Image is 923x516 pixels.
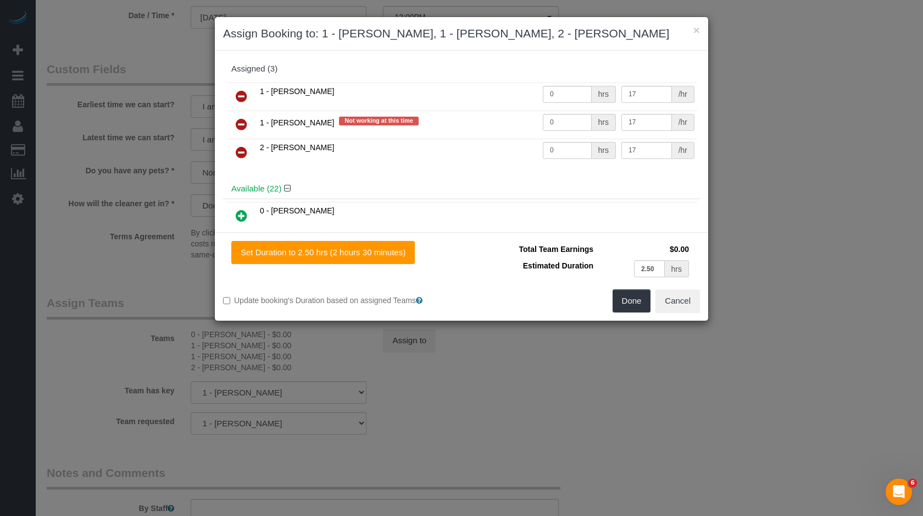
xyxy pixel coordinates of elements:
[231,184,692,194] h4: Available (22)
[665,260,689,277] div: hrs
[592,142,616,159] div: hrs
[223,25,700,42] h3: Assign Booking to: 1 - [PERSON_NAME], 1 - [PERSON_NAME], 2 - [PERSON_NAME]
[470,241,596,257] td: Total Team Earnings
[523,261,593,270] span: Estimated Duration
[613,289,651,312] button: Done
[223,295,453,306] label: Update booking's Duration based on assigned Teams
[672,114,694,131] div: /hr
[908,479,917,487] span: 6
[260,118,334,127] span: 1 - [PERSON_NAME]
[672,86,694,103] div: /hr
[592,86,616,103] div: hrs
[260,206,334,215] span: 0 - [PERSON_NAME]
[231,64,692,74] div: Assigned (3)
[592,114,616,131] div: hrs
[886,479,912,505] iframe: Intercom live chat
[339,117,419,125] span: Not working at this time
[693,24,700,36] button: ×
[655,289,700,312] button: Cancel
[672,142,694,159] div: /hr
[596,241,692,257] td: $0.00
[260,143,334,152] span: 2 - [PERSON_NAME]
[223,297,230,304] input: Update booking's Duration based on assigned Teams
[260,87,334,96] span: 1 - [PERSON_NAME]
[231,241,415,264] button: Set Duration to 2.50 hrs (2 hours 30 minutes)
